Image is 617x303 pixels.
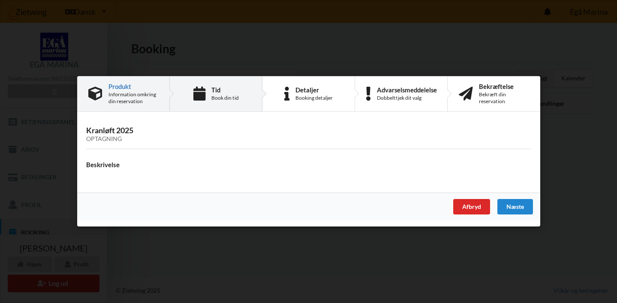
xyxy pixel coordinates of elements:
[108,83,158,90] div: Produkt
[479,91,529,105] div: Bekræft din reservation
[211,95,238,101] div: Book din tid
[453,199,490,215] div: Afbryd
[376,86,436,93] div: Advarselsmeddelelse
[108,91,158,105] div: Information omkring din reservation
[376,95,436,101] div: Dobbelttjek dit valg
[479,83,529,90] div: Bekræftelse
[86,126,531,143] h3: Kranløft 2025
[295,86,333,93] div: Detaljer
[497,199,533,215] div: Næste
[211,86,238,93] div: Tid
[295,95,333,101] div: Booking detaljer
[86,161,531,169] h4: Beskrivelse
[86,136,531,143] div: Optagning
